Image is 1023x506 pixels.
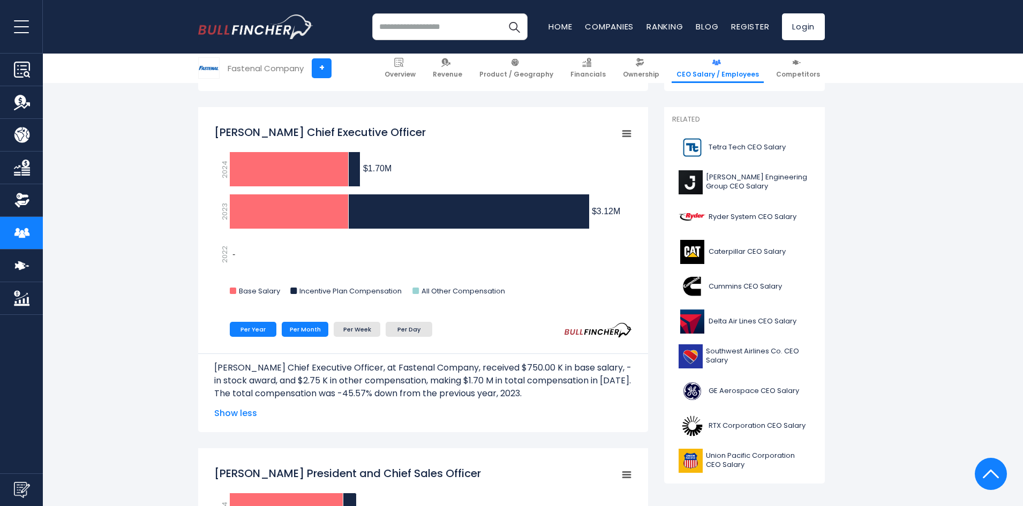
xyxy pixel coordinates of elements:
img: UNP logo [679,449,703,473]
p: The total compensation was -45.57% down from the previous year, 2023. [214,387,632,400]
img: Ownership [14,192,30,208]
a: Cummins CEO Salary [672,272,817,301]
span: Show less [214,407,632,420]
text: Incentive Plan Compensation [299,286,402,296]
div: Fastenal Company [228,62,304,74]
span: Ownership [623,70,659,79]
a: Union Pacific Corporation CEO Salary [672,446,817,475]
li: Per Year [230,322,276,337]
img: CAT logo [679,240,705,264]
text: 2022 [220,246,230,263]
a: Tetra Tech CEO Salary [672,133,817,162]
text: 2024 [220,161,230,178]
a: Register [731,21,769,32]
a: CEO Salary / Employees [672,54,764,83]
img: J logo [679,170,703,194]
span: Cummins CEO Salary [709,282,782,291]
a: Revenue [428,54,467,83]
a: Go to homepage [198,14,313,39]
tspan: [PERSON_NAME] President and Chief Sales Officer [214,466,481,481]
tspan: [PERSON_NAME] Chief Executive Officer [214,125,426,140]
img: CMI logo [679,275,705,299]
p: Related [672,115,817,124]
a: Companies [585,21,634,32]
span: Overview [385,70,416,79]
a: Competitors [771,54,825,83]
text: - [232,250,235,259]
a: Ownership [618,54,664,83]
text: 2023 [220,203,230,220]
span: Caterpillar CEO Salary [709,247,786,256]
span: Competitors [776,70,820,79]
text: Base Salary [239,286,281,296]
img: FAST logo [199,58,219,78]
a: Overview [380,54,420,83]
svg: Daniel L. Florness Chief Executive Officer [214,119,632,307]
span: Union Pacific Corporation CEO Salary [706,451,810,470]
span: Financials [570,70,606,79]
a: + [312,58,332,78]
li: Per Week [334,322,380,337]
img: TTEK logo [679,135,705,160]
a: [PERSON_NAME] Engineering Group CEO Salary [672,168,817,197]
a: GE Aerospace CEO Salary [672,376,817,406]
text: All Other Compensation [422,286,505,296]
tspan: $1.70M [363,164,392,173]
img: bullfincher logo [198,14,313,39]
img: R logo [679,205,705,229]
span: [PERSON_NAME] Engineering Group CEO Salary [706,173,810,191]
span: Tetra Tech CEO Salary [709,143,786,152]
a: Home [548,21,572,32]
span: Revenue [433,70,462,79]
span: Product / Geography [479,70,553,79]
img: DAL logo [679,309,705,334]
img: RTX logo [679,414,705,438]
a: Ranking [646,21,683,32]
button: Search [501,13,528,40]
span: CEO Salary / Employees [676,70,759,79]
a: Product / Geography [475,54,558,83]
a: Ryder System CEO Salary [672,202,817,232]
span: Southwest Airlines Co. CEO Salary [706,347,810,365]
img: GE logo [679,379,705,403]
a: Login [782,13,825,40]
a: Southwest Airlines Co. CEO Salary [672,342,817,371]
span: GE Aerospace CEO Salary [709,387,799,396]
li: Per Month [282,322,328,337]
li: Per Day [386,322,432,337]
tspan: $3.12M [592,207,620,216]
a: Delta Air Lines CEO Salary [672,307,817,336]
span: Ryder System CEO Salary [709,213,796,222]
span: Delta Air Lines CEO Salary [709,317,796,326]
a: RTX Corporation CEO Salary [672,411,817,441]
a: Blog [696,21,718,32]
a: Financials [566,54,611,83]
a: Caterpillar CEO Salary [672,237,817,267]
p: [PERSON_NAME] Chief Executive Officer, at Fastenal Company, received $750.00 K in base salary, - ... [214,361,632,387]
span: RTX Corporation CEO Salary [709,421,806,431]
img: LUV logo [679,344,703,368]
